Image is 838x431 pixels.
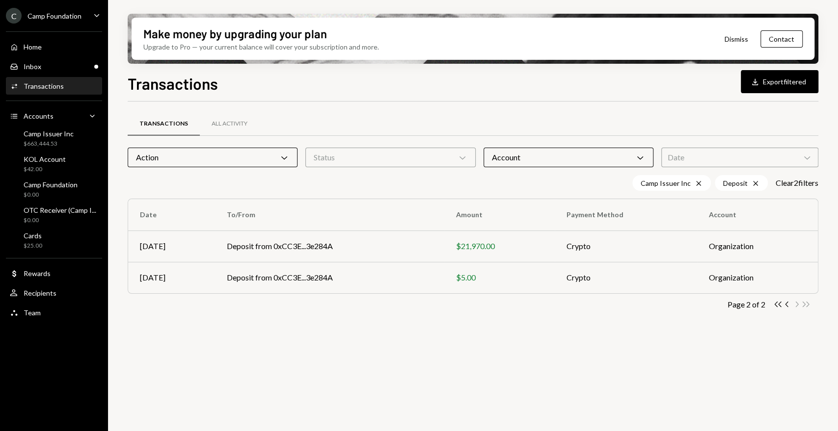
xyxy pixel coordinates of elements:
div: [DATE] [140,272,203,283]
h1: Transactions [128,74,218,93]
div: Action [128,148,297,167]
a: Inbox [6,57,102,75]
div: Upgrade to Pro — your current balance will cover your subscription and more. [143,42,379,52]
div: Inbox [24,62,41,71]
a: OTC Receiver (Camp I...$0.00 [6,203,102,227]
a: KOL Account$42.00 [6,152,102,176]
a: Accounts [6,107,102,125]
div: Date [661,148,818,167]
div: Cards [24,231,42,240]
div: Rewards [24,269,51,278]
div: $42.00 [24,165,66,174]
button: Contact [760,30,803,48]
div: KOL Account [24,155,66,163]
td: Crypto [555,262,697,293]
a: Recipients [6,284,102,302]
a: Transactions [128,111,200,136]
th: Date [128,199,215,230]
th: Account [697,199,818,230]
div: Deposit [715,175,768,191]
div: [DATE] [140,240,203,252]
a: Camp Issuer Inc$663,444.53 [6,127,102,150]
button: Exportfiltered [741,70,818,93]
a: Cards$25.00 [6,228,102,252]
div: Account [484,148,653,167]
div: Camp Foundation [24,180,78,189]
a: Transactions [6,77,102,95]
div: C [6,8,22,24]
div: Accounts [24,112,54,120]
button: Dismiss [712,27,760,51]
div: Status [305,148,475,167]
a: Team [6,304,102,321]
div: Team [24,308,41,317]
td: Deposit from 0xCC3E...3e284A [215,230,444,262]
th: Amount [444,199,555,230]
button: Clear2filters [776,178,818,188]
td: Deposit from 0xCC3E...3e284A [215,262,444,293]
div: Camp Issuer Inc [632,175,711,191]
div: Camp Foundation [27,12,81,20]
a: Home [6,38,102,55]
td: Organization [697,230,818,262]
div: Make money by upgrading your plan [143,25,327,42]
div: All Activity [212,120,247,128]
div: $663,444.53 [24,140,74,148]
div: Camp Issuer Inc [24,129,74,138]
td: Organization [697,262,818,293]
div: Transactions [24,82,64,90]
div: Recipients [24,289,56,297]
div: Transactions [139,120,188,128]
div: Home [24,43,42,51]
th: Payment Method [555,199,697,230]
div: $5.00 [456,272,543,283]
div: $25.00 [24,242,42,250]
a: Rewards [6,264,102,282]
td: Crypto [555,230,697,262]
div: Page 2 of 2 [728,300,765,309]
a: Camp Foundation$0.00 [6,177,102,201]
div: $0.00 [24,191,78,199]
a: All Activity [200,111,259,136]
div: OTC Receiver (Camp I... [24,206,96,214]
th: To/From [215,199,444,230]
div: $21,970.00 [456,240,543,252]
div: $0.00 [24,216,96,225]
